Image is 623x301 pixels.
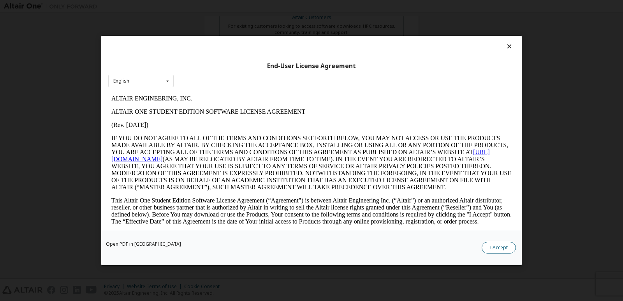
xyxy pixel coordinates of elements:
[108,62,515,70] div: End-User License Agreement
[3,57,382,70] a: [URL][DOMAIN_NAME]
[3,16,403,23] p: ALTAIR ONE STUDENT EDITION SOFTWARE LICENSE AGREEMENT
[482,242,516,253] button: I Accept
[106,242,181,246] a: Open PDF in [GEOGRAPHIC_DATA]
[3,43,403,99] p: IF YOU DO NOT AGREE TO ALL OF THE TERMS AND CONDITIONS SET FORTH BELOW, YOU MAY NOT ACCESS OR USE...
[3,30,403,37] p: (Rev. [DATE])
[113,79,129,83] div: English
[3,3,403,10] p: ALTAIR ENGINEERING, INC.
[3,105,403,133] p: This Altair One Student Edition Software License Agreement (“Agreement”) is between Altair Engine...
